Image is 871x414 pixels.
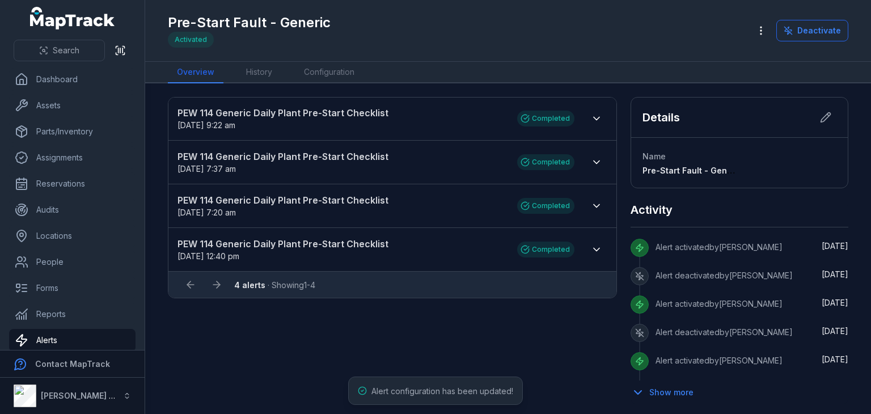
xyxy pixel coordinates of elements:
[168,32,214,48] div: Activated
[168,14,331,32] h1: Pre-Start Fault - Generic
[9,120,136,143] a: Parts/Inventory
[177,164,236,174] span: [DATE] 7:37 am
[177,208,236,217] span: [DATE] 7:20 am
[237,62,281,83] a: History
[177,251,239,261] time: 6/2/2025, 12:40:08 PM
[9,198,136,221] a: Audits
[822,298,848,307] time: 10/7/2025, 1:49:08 PM
[177,106,506,131] a: PEW 114 Generic Daily Plant Pre-Start Checklist[DATE] 9:22 am
[177,251,239,261] span: [DATE] 12:40 pm
[642,166,743,175] span: Pre-Start Fault - Generic
[776,20,848,41] button: Deactivate
[177,193,506,207] strong: PEW 114 Generic Daily Plant Pre-Start Checklist
[822,326,848,336] span: [DATE]
[41,391,134,400] strong: [PERSON_NAME] Group
[656,299,783,309] span: Alert activated by [PERSON_NAME]
[656,356,783,365] span: Alert activated by [PERSON_NAME]
[631,202,673,218] h2: Activity
[9,277,136,299] a: Forms
[517,198,574,214] div: Completed
[517,111,574,126] div: Completed
[822,269,848,279] time: 10/14/2025, 9:52:17 AM
[9,225,136,247] a: Locations
[822,298,848,307] span: [DATE]
[822,326,848,336] time: 10/7/2025, 1:47:43 PM
[9,94,136,117] a: Assets
[177,120,235,130] time: 10/14/2025, 9:22:43 AM
[177,237,506,262] a: PEW 114 Generic Daily Plant Pre-Start Checklist[DATE] 12:40 pm
[822,241,848,251] time: 10/14/2025, 9:52:34 AM
[631,381,701,404] button: Show more
[9,329,136,352] a: Alerts
[656,242,783,252] span: Alert activated by [PERSON_NAME]
[371,386,513,396] span: Alert configuration has been updated!
[35,359,110,369] strong: Contact MapTrack
[517,242,574,257] div: Completed
[642,151,666,161] span: Name
[9,68,136,91] a: Dashboard
[822,241,848,251] span: [DATE]
[177,237,506,251] strong: PEW 114 Generic Daily Plant Pre-Start Checklist
[177,208,236,217] time: 8/13/2025, 7:20:37 AM
[9,172,136,195] a: Reservations
[53,45,79,56] span: Search
[656,327,793,337] span: Alert deactivated by [PERSON_NAME]
[9,251,136,273] a: People
[9,146,136,169] a: Assignments
[9,303,136,326] a: Reports
[822,354,848,364] span: [DATE]
[30,7,115,29] a: MapTrack
[656,271,793,280] span: Alert deactivated by [PERSON_NAME]
[177,193,506,218] a: PEW 114 Generic Daily Plant Pre-Start Checklist[DATE] 7:20 am
[295,62,363,83] a: Configuration
[14,40,105,61] button: Search
[177,164,236,174] time: 10/4/2025, 7:37:52 AM
[177,150,506,163] strong: PEW 114 Generic Daily Plant Pre-Start Checklist
[234,280,315,290] span: · Showing 1 - 4
[168,62,223,83] a: Overview
[234,280,265,290] strong: 4 alerts
[642,109,680,125] h2: Details
[822,269,848,279] span: [DATE]
[177,106,506,120] strong: PEW 114 Generic Daily Plant Pre-Start Checklist
[822,354,848,364] time: 5/8/2025, 10:55:06 AM
[517,154,574,170] div: Completed
[177,150,506,175] a: PEW 114 Generic Daily Plant Pre-Start Checklist[DATE] 7:37 am
[177,120,235,130] span: [DATE] 9:22 am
